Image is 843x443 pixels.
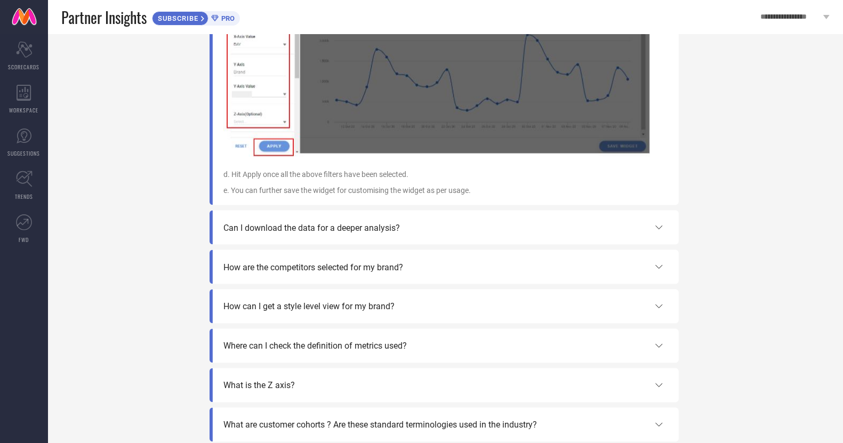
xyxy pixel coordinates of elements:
span: SCORECARDS [9,63,40,71]
a: SUBSCRIBEPRO [152,9,240,26]
span: PRO [219,14,235,22]
span: WORKSPACE [10,106,39,114]
span: What is the Z axis? [223,381,295,391]
span: How are the competitors selected for my brand? [223,262,403,272]
span: SUBSCRIBE [152,14,201,22]
p: e. You can further save the widget for customising the widget as per usage. [223,186,665,195]
span: FWD [19,236,29,244]
span: SUGGESTIONS [8,149,41,157]
span: Partner Insights [61,6,147,28]
span: How can I get a style level view for my brand? [223,302,395,312]
span: Where can I check the definition of metrics used? [223,341,407,351]
span: TRENDS [15,192,33,200]
p: d. Hit Apply once all the above filters have been selected. [223,170,665,179]
span: Can I download the data for a deeper analysis? [223,223,400,233]
span: What are customer cohorts ? Are these standard terminologies used in the industry? [223,420,537,430]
